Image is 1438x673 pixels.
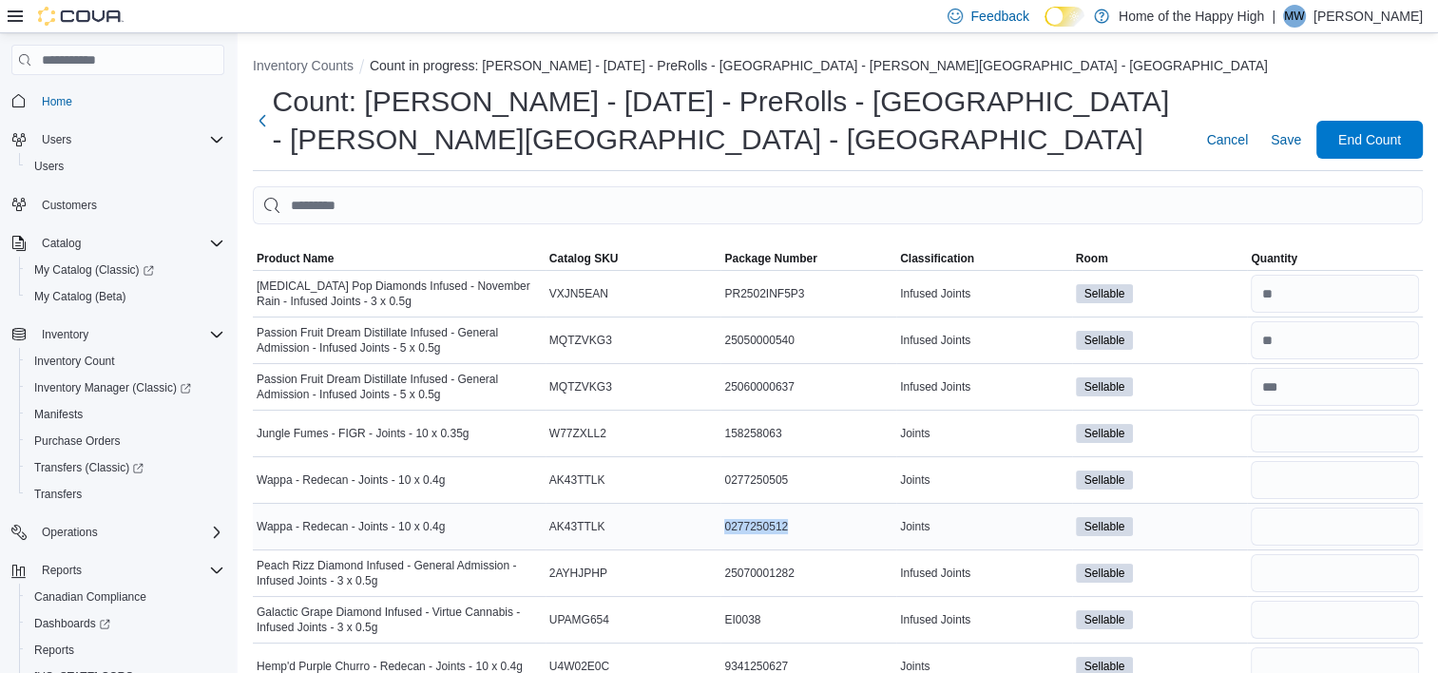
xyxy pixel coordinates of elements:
[720,282,896,305] div: PR2502INF5P3
[720,375,896,398] div: 25060000637
[549,333,612,348] span: MQTZVKG3
[27,403,90,426] a: Manifests
[42,327,88,342] span: Inventory
[34,128,79,151] button: Users
[720,247,896,270] button: Package Number
[27,430,224,452] span: Purchase Orders
[900,426,930,441] span: Joints
[4,321,232,348] button: Inventory
[42,563,82,578] span: Reports
[19,584,232,610] button: Canadian Compliance
[1284,5,1304,28] span: MW
[34,380,191,395] span: Inventory Manager (Classic)
[27,155,224,178] span: Users
[1045,27,1045,28] span: Dark Mode
[27,586,224,608] span: Canadian Compliance
[27,259,224,281] span: My Catalog (Classic)
[4,557,232,584] button: Reports
[549,251,619,266] span: Catalog SKU
[34,323,96,346] button: Inventory
[27,483,224,506] span: Transfers
[720,422,896,445] div: 158258063
[34,521,105,544] button: Operations
[4,230,232,257] button: Catalog
[34,354,115,369] span: Inventory Count
[19,610,232,637] a: Dashboards
[34,232,224,255] span: Catalog
[27,259,162,281] a: My Catalog (Classic)
[549,286,608,301] span: VXJN5EAN
[1076,471,1134,490] span: Sellable
[720,469,896,491] div: 0277250505
[27,350,123,373] a: Inventory Count
[34,232,88,255] button: Catalog
[27,586,154,608] a: Canadian Compliance
[1076,377,1134,396] span: Sellable
[19,283,232,310] button: My Catalog (Beta)
[27,483,89,506] a: Transfers
[1206,130,1248,149] span: Cancel
[253,56,1423,79] nav: An example of EuiBreadcrumbs
[720,329,896,352] div: 25050000540
[257,426,469,441] span: Jungle Fumes - FIGR - Joints - 10 x 0.35g
[900,286,970,301] span: Infused Joints
[34,128,224,151] span: Users
[1045,7,1084,27] input: Dark Mode
[900,472,930,488] span: Joints
[1316,121,1423,159] button: End Count
[1119,5,1264,28] p: Home of the Happy High
[42,198,97,213] span: Customers
[253,186,1423,224] input: This is a search bar. After typing your query, hit enter to filter the results lower in the page.
[27,285,134,308] a: My Catalog (Beta)
[19,257,232,283] a: My Catalog (Classic)
[34,88,224,112] span: Home
[34,323,224,346] span: Inventory
[1076,564,1134,583] span: Sellable
[27,639,82,662] a: Reports
[1084,378,1125,395] span: Sellable
[27,403,224,426] span: Manifests
[549,379,612,394] span: MQTZVKG3
[720,608,896,631] div: EI0038
[720,515,896,538] div: 0277250512
[34,159,64,174] span: Users
[900,379,970,394] span: Infused Joints
[1076,251,1108,266] span: Room
[253,58,354,73] button: Inventory Counts
[1076,610,1134,629] span: Sellable
[34,262,154,278] span: My Catalog (Classic)
[257,279,542,309] span: [MEDICAL_DATA] Pop Diamonds Infused - November Rain - Infused Joints - 3 x 0.5g
[27,639,224,662] span: Reports
[549,472,605,488] span: AK43TTLK
[257,519,445,534] span: Wappa - Redecan - Joints - 10 x 0.4g
[27,155,71,178] a: Users
[900,519,930,534] span: Joints
[1084,518,1125,535] span: Sellable
[19,454,232,481] a: Transfers (Classic)
[27,350,224,373] span: Inventory Count
[370,58,1268,73] button: Count in progress: [PERSON_NAME] - [DATE] - PreRolls - [GEOGRAPHIC_DATA] - [PERSON_NAME][GEOGRAPH...
[1084,611,1125,628] span: Sellable
[257,251,334,266] span: Product Name
[549,566,607,581] span: 2AYHJPHP
[257,472,445,488] span: Wappa - Redecan - Joints - 10 x 0.4g
[27,456,151,479] a: Transfers (Classic)
[42,132,71,147] span: Users
[1084,471,1125,489] span: Sellable
[27,376,224,399] span: Inventory Manager (Classic)
[1272,5,1275,28] p: |
[34,589,146,605] span: Canadian Compliance
[34,90,80,113] a: Home
[4,87,232,114] button: Home
[896,247,1072,270] button: Classification
[1263,121,1309,159] button: Save
[1251,251,1297,266] span: Quantity
[1283,5,1306,28] div: Mark Wyllie
[34,487,82,502] span: Transfers
[549,519,605,534] span: AK43TTLK
[1198,121,1256,159] button: Cancel
[1271,130,1301,149] span: Save
[27,612,118,635] a: Dashboards
[19,153,232,180] button: Users
[1338,130,1401,149] span: End Count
